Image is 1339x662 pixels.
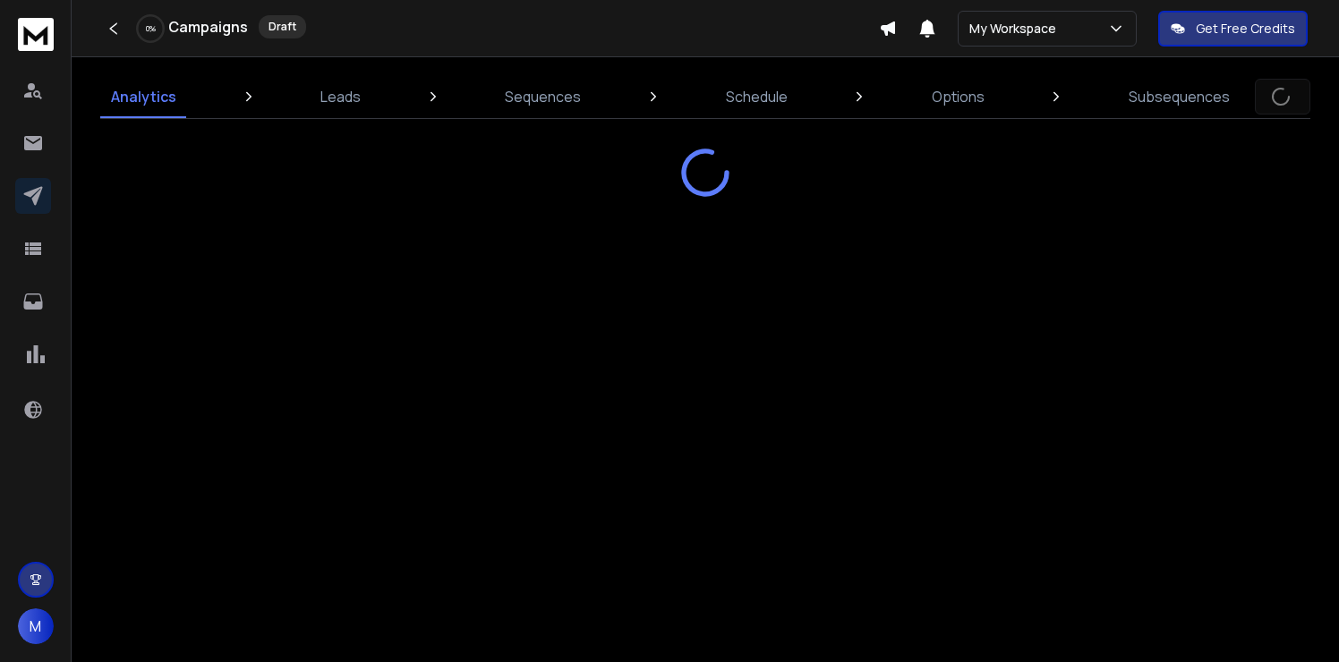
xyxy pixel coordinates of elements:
[259,15,306,38] div: Draft
[100,75,187,118] a: Analytics
[1129,86,1230,107] p: Subsequences
[1118,75,1241,118] a: Subsequences
[18,18,54,51] img: logo
[168,16,248,38] h1: Campaigns
[726,86,788,107] p: Schedule
[969,20,1063,38] p: My Workspace
[494,75,592,118] a: Sequences
[146,23,156,34] p: 0 %
[111,86,176,107] p: Analytics
[310,75,371,118] a: Leads
[1158,11,1308,47] button: Get Free Credits
[505,86,581,107] p: Sequences
[932,86,985,107] p: Options
[320,86,361,107] p: Leads
[18,608,54,644] button: M
[715,75,798,118] a: Schedule
[1196,20,1295,38] p: Get Free Credits
[921,75,995,118] a: Options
